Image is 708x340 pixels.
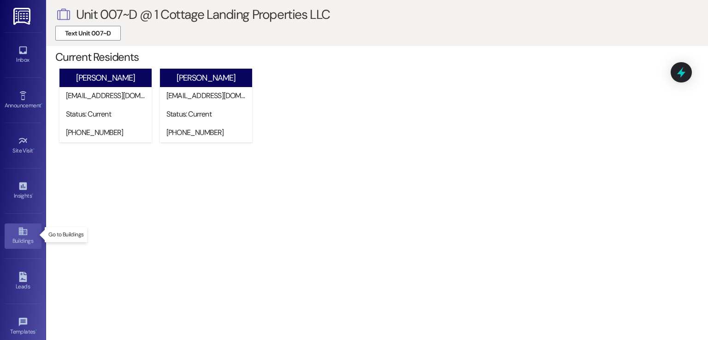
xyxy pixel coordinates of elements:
[66,109,149,119] div: Status: Current
[5,133,41,158] a: Site Visit •
[5,42,41,67] a: Inbox
[5,314,41,339] a: Templates •
[48,231,83,239] p: Go to Buildings
[166,91,250,100] div: [EMAIL_ADDRESS][DOMAIN_NAME]
[5,178,41,203] a: Insights •
[5,223,41,248] a: Buildings
[66,128,149,137] div: [PHONE_NUMBER]
[55,52,708,62] div: Current Residents
[55,6,71,24] i: 
[55,26,121,41] button: Text Unit 007~D
[35,327,37,334] span: •
[41,101,42,107] span: •
[177,73,236,83] div: [PERSON_NAME]
[66,91,149,100] div: [EMAIL_ADDRESS][DOMAIN_NAME]
[5,269,41,294] a: Leads
[13,8,32,25] img: ResiDesk Logo
[76,73,135,83] div: [PERSON_NAME]
[166,128,250,137] div: [PHONE_NUMBER]
[32,191,33,198] span: •
[166,109,250,119] div: Status: Current
[76,10,330,19] div: Unit 007~D @ 1 Cottage Landing Properties LLC
[65,29,111,38] span: Text Unit 007~D
[33,146,35,152] span: •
